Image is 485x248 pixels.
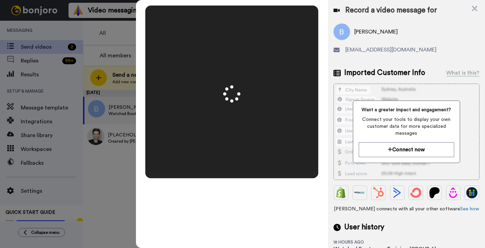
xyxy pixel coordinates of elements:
div: 18 hours ago [333,239,378,245]
img: Shopify [336,187,347,198]
a: See how [460,207,479,211]
span: Imported Customer Info [344,68,425,78]
button: Connect now [359,142,455,157]
img: Drip [448,187,459,198]
span: [PERSON_NAME] connects with all your other software [333,206,479,212]
img: ConvertKit [410,187,421,198]
span: Connect your tools to display your own customer data for more specialized messages [359,116,455,137]
div: What is this? [446,69,479,77]
span: User history [344,222,384,232]
span: [EMAIL_ADDRESS][DOMAIN_NAME] [345,46,437,54]
span: Want a greater impact and engagement? [359,106,455,113]
img: ActiveCampaign [392,187,403,198]
img: Patreon [429,187,440,198]
img: GoHighLevel [466,187,477,198]
img: Hubspot [373,187,384,198]
img: Ontraport [354,187,365,198]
